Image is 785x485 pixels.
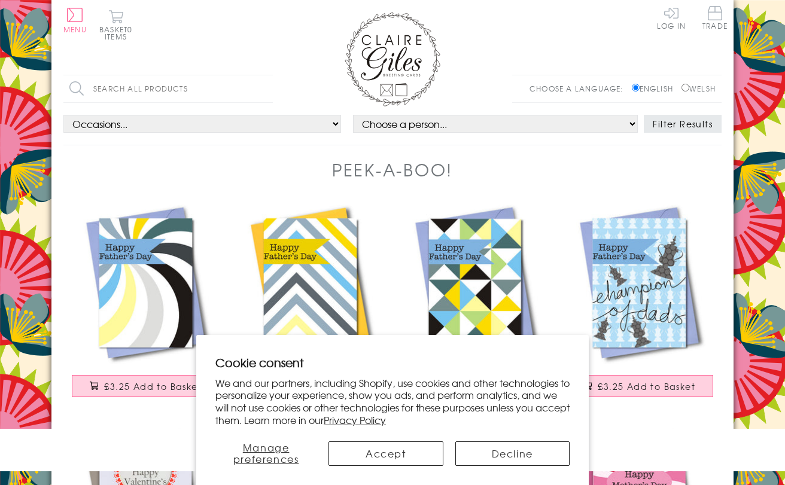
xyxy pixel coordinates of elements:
input: Search [261,75,273,102]
span: Menu [63,24,87,35]
span: Manage preferences [233,440,299,466]
button: Manage preferences [215,441,317,466]
a: Trade [702,6,728,32]
label: Welsh [681,83,716,94]
button: Menu [63,8,87,33]
input: Welsh [681,84,689,91]
img: Claire Giles Greetings Cards [345,12,440,106]
h1: Peek-a-boo! [332,157,453,182]
img: Father's Day Card, Spiral, Happy Father's Day, See through acetate window [63,200,228,366]
button: Accept [328,441,443,466]
span: £3.25 Add to Basket [598,380,695,392]
a: Father's Day Card, Spiral, Happy Father's Day, See through acetate window £3.25 Add to Basket [63,200,228,407]
img: Father's Day Card, Cubes and Triangles, See through acetate window [392,200,557,366]
input: Search all products [63,75,273,102]
button: Basket0 items [99,10,132,40]
a: Privacy Policy [324,413,386,427]
label: English [632,83,679,94]
button: Decline [455,441,570,466]
a: Father's Day Card, Cubes and Triangles, See through acetate window £3.25 Add to Basket [392,200,557,407]
button: £3.25 Add to Basket [72,375,220,397]
img: Father's Day Card, Chevrons, Happy Father's Day, See through acetate window [228,200,392,366]
a: Log In [657,6,686,29]
span: 0 items [105,24,132,42]
p: Choose a language: [530,83,629,94]
span: £3.25 Add to Basket [104,380,202,392]
button: £3.25 Add to Basket [565,375,714,397]
span: Trade [702,6,728,29]
input: English [632,84,640,91]
a: Father's Day Card, Champion, Happy Father's Day, See through acetate window £3.25 Add to Basket [557,200,722,407]
img: Father's Day Card, Champion, Happy Father's Day, See through acetate window [557,200,722,366]
p: We and our partners, including Shopify, use cookies and other technologies to personalize your ex... [215,377,570,426]
button: Filter Results [644,115,722,133]
h2: Cookie consent [215,354,570,371]
a: Father's Day Card, Chevrons, Happy Father's Day, See through acetate window £3.25 Add to Basket [228,200,392,407]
